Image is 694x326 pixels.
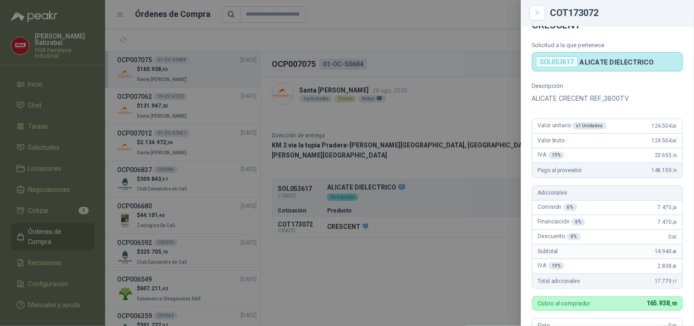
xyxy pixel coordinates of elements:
div: Adicionales [533,186,683,201]
span: Pago al proveedor [538,167,582,174]
span: Descuento [538,233,581,240]
span: ,00 [672,124,677,129]
span: ,24 [672,205,677,210]
span: ,00 [672,234,677,239]
div: 6 % [564,204,577,211]
div: 0 % [567,233,581,240]
div: Total adicionales [533,274,683,288]
span: ,00 [672,138,677,143]
span: IVA [538,152,565,159]
span: ,48 [672,249,677,254]
span: 124.504 [651,123,677,129]
span: Valor bruto [538,137,565,144]
span: 124.504 [651,137,677,144]
p: Cobro al comprador [538,300,591,306]
span: 148.159 [651,167,677,174]
span: 17.779 [655,278,677,284]
span: ,69 [672,264,677,269]
p: Solicitud a la que pertenece [532,42,683,49]
p: Descripción [532,82,683,89]
span: Comisión [538,204,577,211]
span: 14.940 [655,248,677,255]
div: COT173072 [550,8,683,17]
div: SOL053617 [536,56,578,67]
span: 165.938 [646,299,677,307]
p: ALICATE CRECENT REF_3800TV [532,93,683,104]
span: 2.838 [658,263,677,269]
span: 23.655 [655,152,677,158]
p: ALICATE DIELECTRICO [580,58,654,66]
span: Valor unitario [538,122,607,130]
div: x 1 Unidades [573,122,607,130]
span: IVA [538,262,565,270]
span: ,93 [670,301,677,307]
span: ,76 [672,153,677,158]
span: Subtotal [538,248,558,255]
span: ,76 [672,168,677,173]
div: 19 % [549,152,565,159]
span: ,17 [672,279,677,284]
span: ,24 [672,220,677,225]
span: Financiación [538,218,585,226]
span: 7.470 [658,219,677,225]
div: 19 % [549,262,565,270]
button: Close [532,7,543,18]
span: 7.470 [658,204,677,211]
span: 0 [669,234,677,240]
div: 6 % [571,218,585,226]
